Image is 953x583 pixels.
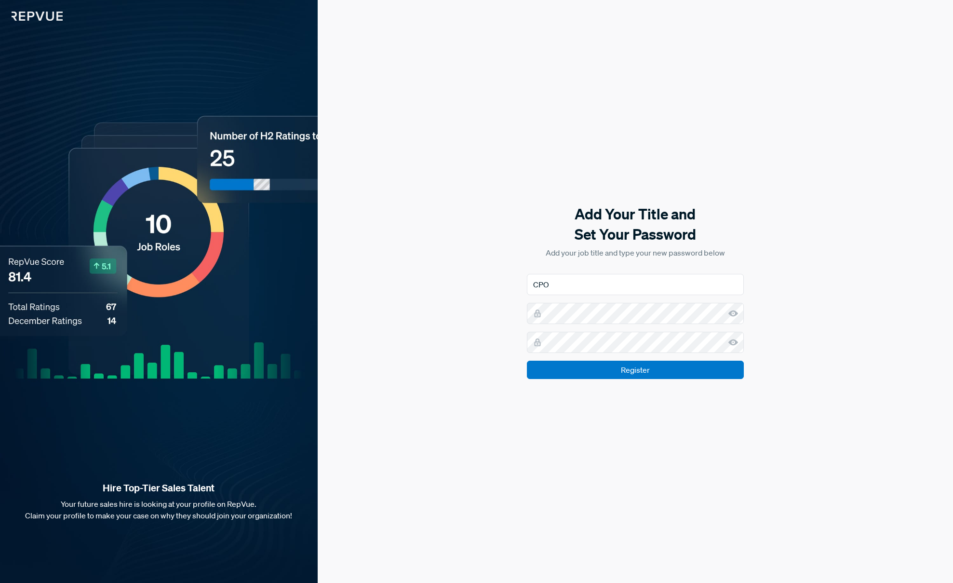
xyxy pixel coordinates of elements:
[15,498,302,521] p: Your future sales hire is looking at your profile on RepVue. Claim your profile to make your case...
[15,482,302,494] strong: Hire Top-Tier Sales Talent
[527,274,744,295] input: Job Title
[527,204,744,244] h5: Add Your Title and Set Your Password
[527,361,744,379] input: Register
[527,247,744,258] p: Add your job title and type your new password below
